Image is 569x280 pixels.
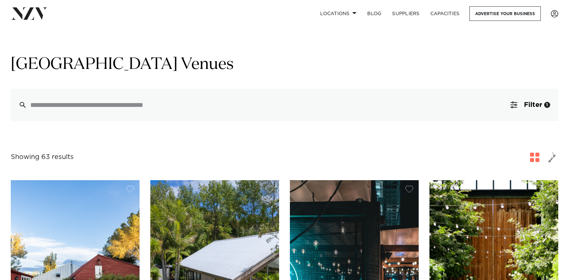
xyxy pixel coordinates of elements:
img: nzv-logo.png [11,7,47,19]
a: SUPPLIERS [387,6,425,21]
a: Advertise your business [469,6,541,21]
div: 1 [544,102,550,108]
span: Filter [524,102,542,108]
button: Filter1 [502,89,558,121]
div: Showing 63 results [11,152,74,162]
a: Capacities [425,6,465,21]
a: Locations [315,6,362,21]
h1: [GEOGRAPHIC_DATA] Venues [11,54,558,75]
a: BLOG [362,6,387,21]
